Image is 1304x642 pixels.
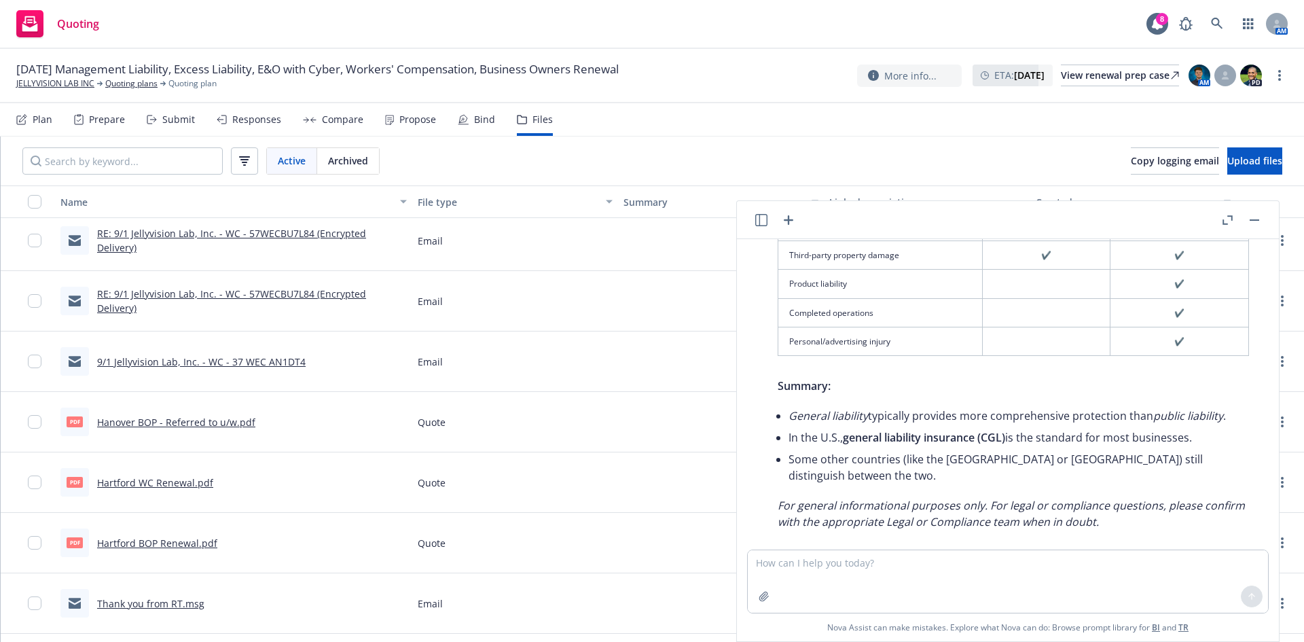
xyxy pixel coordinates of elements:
[57,18,99,29] span: Quoting
[1189,65,1210,86] img: photo
[418,355,443,369] span: Email
[97,416,255,429] a: Hanover BOP - Referred to u/w.pdf
[1240,65,1262,86] img: photo
[22,147,223,175] input: Search by keyword...
[322,114,363,125] div: Compare
[884,69,937,83] span: More info...
[1274,474,1290,491] a: more
[1274,353,1290,370] a: more
[418,596,443,611] span: Email
[89,114,125,125] div: Prepare
[623,195,803,209] div: Summary
[97,597,204,610] a: Thank you from RT.msg
[28,415,41,429] input: Toggle Row Selected
[28,195,41,209] input: Select all
[778,298,983,327] td: Completed operations
[1110,270,1248,298] td: ✔️
[532,114,553,125] div: Files
[1014,69,1045,82] strong: [DATE]
[28,476,41,489] input: Toggle Row Selected
[827,613,1189,641] span: Nova Assist can make mistakes. Explore what Nova can do: Browse prompt library for and
[1274,595,1290,611] a: more
[1178,622,1189,633] a: TR
[97,476,213,489] a: Hartford WC Renewal.pdf
[28,234,41,247] input: Toggle Row Selected
[418,195,598,209] div: File type
[778,241,983,270] td: Third-party property damage
[97,355,306,368] a: 9/1 Jellyvision Lab, Inc. - WC - 37 WEC AN1DT4
[778,327,983,355] td: Personal/advertising injury
[1156,13,1168,25] div: 8
[1271,67,1288,84] a: more
[1131,154,1219,167] span: Copy logging email
[1274,535,1290,551] a: more
[67,537,83,548] span: pdf
[1235,10,1262,37] a: Switch app
[55,185,412,218] button: Name
[789,405,1249,427] li: typically provides more comprehensive protection than .
[1110,298,1248,327] td: ✔️
[1227,154,1282,167] span: Upload files
[1131,147,1219,175] button: Copy logging email
[857,65,962,87] button: More info...
[789,427,1249,448] li: In the U.S., is the standard for most businesses.
[278,154,306,168] span: Active
[829,195,1024,209] div: Linked associations
[16,61,619,77] span: [DATE] Management Liability, Excess Liability, E&O with Cyber, Workers' Compensation, Business Ow...
[1061,65,1179,86] a: View renewal prep case
[778,270,983,298] td: Product liability
[1227,147,1282,175] button: Upload files
[418,536,446,550] span: Quote
[1110,327,1248,355] td: ✔️
[97,537,217,550] a: Hartford BOP Renewal.pdf
[1274,232,1290,249] a: more
[474,114,495,125] div: Bind
[28,355,41,368] input: Toggle Row Selected
[162,114,195,125] div: Submit
[28,294,41,308] input: Toggle Row Selected
[11,5,105,43] a: Quoting
[1110,241,1248,270] td: ✔️
[418,476,446,490] span: Quote
[1172,10,1199,37] a: Report a Bug
[1036,195,1216,209] div: Created on
[168,77,217,90] span: Quoting plan
[1274,414,1290,430] a: more
[105,77,158,90] a: Quoting plans
[1203,10,1231,37] a: Search
[843,430,1005,445] span: general liability insurance (CGL)
[418,294,443,308] span: Email
[618,185,824,218] button: Summary
[418,415,446,429] span: Quote
[412,185,618,218] button: File type
[994,68,1045,82] span: ETA :
[1030,185,1236,218] button: Created on
[60,195,392,209] div: Name
[789,448,1249,486] li: Some other countries (like the [GEOGRAPHIC_DATA] or [GEOGRAPHIC_DATA]) still distinguish between ...
[1274,293,1290,309] a: more
[778,378,831,393] span: Summary:
[16,77,94,90] a: JELLYVISION LAB INC
[28,536,41,550] input: Toggle Row Selected
[1152,622,1160,633] a: BI
[789,408,868,423] em: General liability
[399,114,436,125] div: Propose
[232,114,281,125] div: Responses
[982,241,1110,270] td: ✔️
[1153,408,1223,423] em: public liability
[33,114,52,125] div: Plan
[824,185,1030,218] button: Linked associations
[67,416,83,427] span: pdf
[67,477,83,487] span: pdf
[97,287,366,315] a: RE: 9/1 Jellyvision Lab, Inc. - WC - 57WECBU7L84 (Encrypted Delivery)
[97,227,366,254] a: RE: 9/1 Jellyvision Lab, Inc. - WC - 57WECBU7L84 (Encrypted Delivery)
[418,234,443,248] span: Email
[328,154,368,168] span: Archived
[28,596,41,610] input: Toggle Row Selected
[778,498,1245,529] em: For general informational purposes only. For legal or compliance questions, please confirm with t...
